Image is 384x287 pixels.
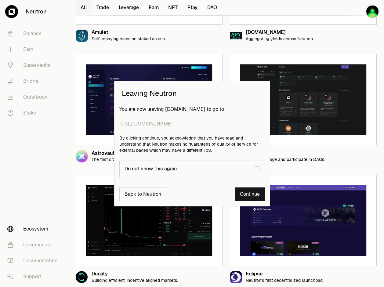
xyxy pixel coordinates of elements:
a: Continue [235,187,265,201]
p: By clicking continue, you acknowledge that you have read and understand that Neutron makes no gua... [119,135,265,153]
span: [URL][DOMAIN_NAME] [119,120,265,128]
button: Do not show this again [255,166,260,171]
button: Back to Neutron [119,187,166,201]
div: Do not show this again [125,166,255,172]
h2: Leaving Neutron [114,81,270,106]
p: You are now leaving [DOMAIN_NAME] to go to [119,106,265,128]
